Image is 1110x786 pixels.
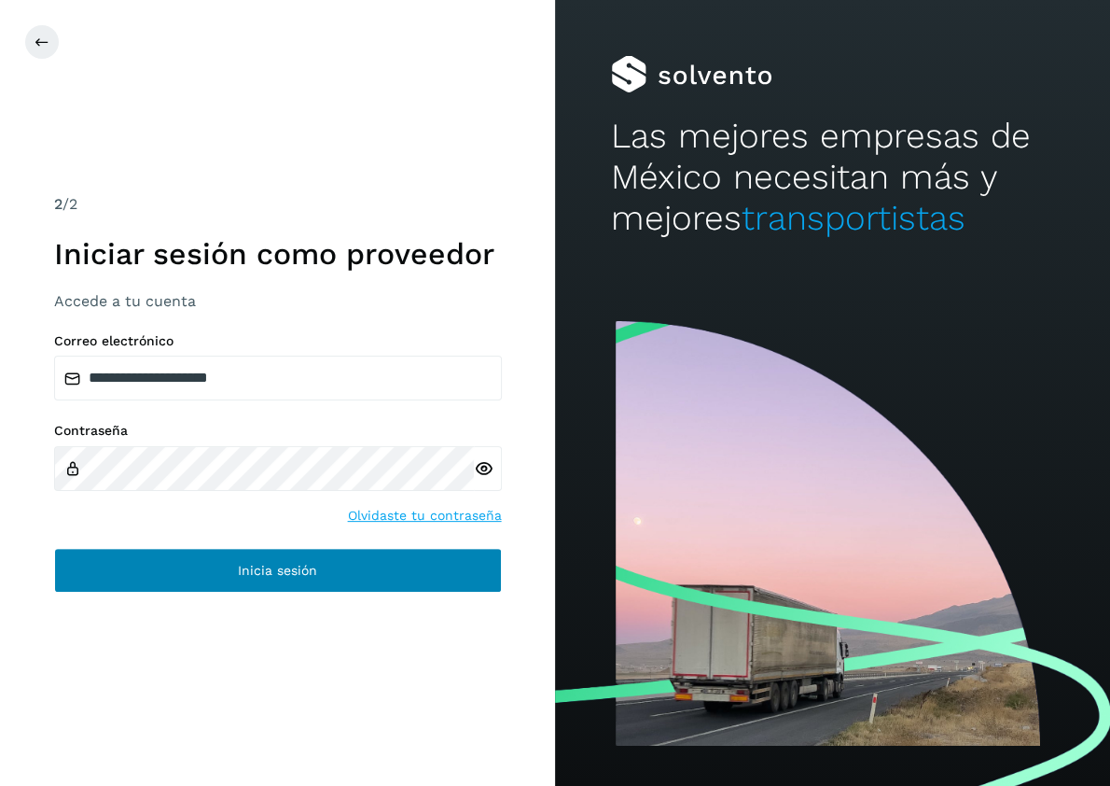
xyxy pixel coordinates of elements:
h1: Iniciar sesión como proveedor [54,236,502,272]
span: 2 [54,195,62,213]
h2: Las mejores empresas de México necesitan más y mejores [611,116,1055,240]
h3: Accede a tu cuenta [54,292,502,310]
a: Olvidaste tu contraseña [348,506,502,526]
button: Inicia sesión [54,548,502,593]
span: transportistas [742,198,965,238]
label: Contraseña [54,423,502,439]
label: Correo electrónico [54,333,502,349]
span: Inicia sesión [238,564,317,577]
div: /2 [54,193,502,216]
